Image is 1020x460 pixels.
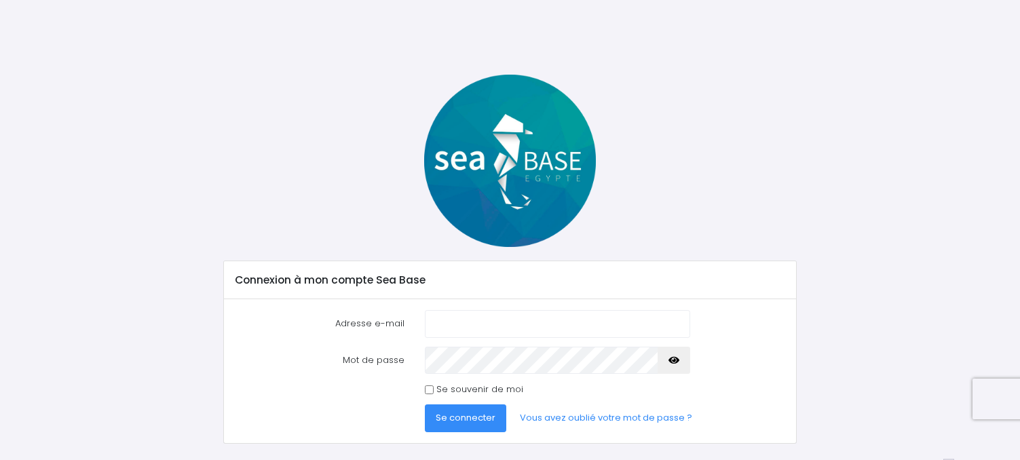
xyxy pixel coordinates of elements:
[225,347,415,374] label: Mot de passe
[509,404,703,432] a: Vous avez oublié votre mot de passe ?
[225,310,415,337] label: Adresse e-mail
[224,261,796,299] div: Connexion à mon compte Sea Base
[436,411,495,424] span: Se connecter
[436,383,523,396] label: Se souvenir de moi
[425,404,506,432] button: Se connecter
